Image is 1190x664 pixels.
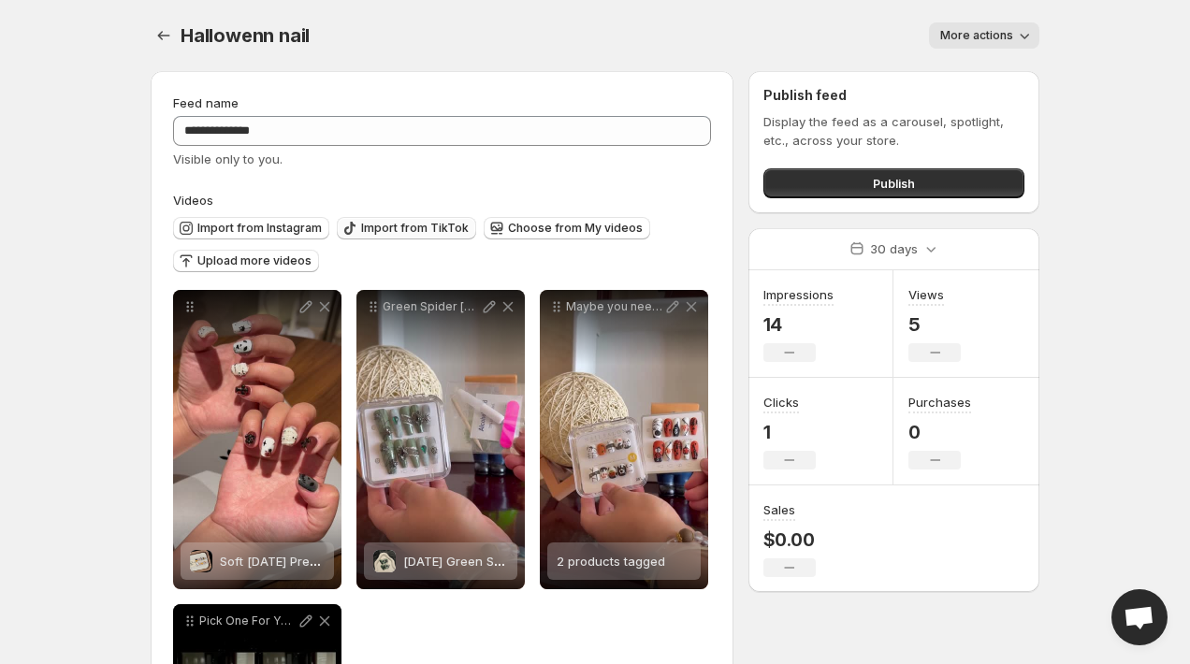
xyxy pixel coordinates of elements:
p: Pick One For Your [DATE] halloweennailhalloweennail2025 halloweennails halloweennailinspo [199,613,297,628]
span: Videos [173,193,213,208]
p: 5 [908,313,961,336]
span: Import from Instagram [197,221,322,236]
div: Maybe you need a halloweennailhalloweennail2025 halloweennail halloweennails2 products tagged [540,290,708,589]
span: [DATE] Green Spider Web Press-On Nail [403,554,638,569]
button: Import from Instagram [173,217,329,239]
p: 30 days [870,239,918,258]
h3: Impressions [763,285,834,304]
p: $0.00 [763,528,816,551]
span: Import from TikTok [361,221,469,236]
h3: Clicks [763,393,799,411]
h2: Publish feed [763,86,1024,105]
p: Maybe you need a halloweennailhalloweennail2025 halloweennail halloweennails [566,299,663,314]
span: Visible only to you. [173,152,283,166]
span: More actions [940,28,1013,43]
div: Open chat [1111,589,1168,645]
p: 0 [908,421,971,443]
span: Publish [873,174,915,193]
h3: Views [908,285,944,304]
div: Soft Halloween Press-On Nail | Pumpkin & Ghost Cute Nail SetSoft [DATE] Press-On Nail | Pumpkin &... [173,290,341,589]
h3: Purchases [908,393,971,411]
img: Soft Halloween Press-On Nail | Pumpkin & Ghost Cute Nail Set [190,550,212,572]
h3: Sales [763,500,795,519]
button: Import from TikTok [337,217,476,239]
span: Upload more videos [197,253,312,268]
div: Green Spider [DATE] NailHalloween Green Spider Web Press-On Nail[DATE] Green Spider Web Press-On ... [356,290,525,589]
span: Hallowenn nail [181,24,310,47]
p: 1 [763,421,816,443]
button: Publish [763,168,1024,198]
p: Green Spider [DATE] Nail [383,299,480,314]
img: Halloween Green Spider Web Press-On Nail [373,550,396,572]
span: Feed name [173,95,239,110]
button: More actions [929,22,1039,49]
button: Settings [151,22,177,49]
p: Display the feed as a carousel, spotlight, etc., across your store. [763,112,1024,150]
p: 14 [763,313,834,336]
span: Choose from My videos [508,221,643,236]
span: 2 products tagged [557,554,665,569]
button: Choose from My videos [484,217,650,239]
button: Upload more videos [173,250,319,272]
span: Soft [DATE] Press-On Nail | Pumpkin & Ghost Cute Nail Set [220,554,562,569]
